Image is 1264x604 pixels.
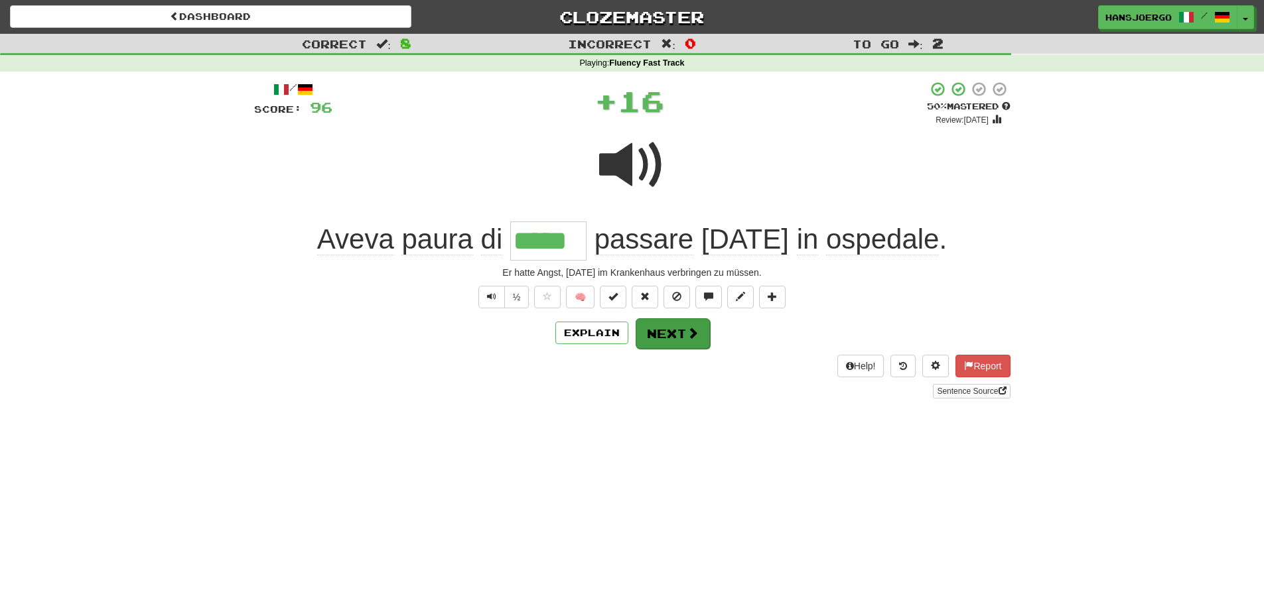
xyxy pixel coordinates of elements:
[1098,5,1237,29] a: HansjoergO /
[534,286,561,308] button: Favorite sentence (alt+f)
[310,99,332,115] span: 96
[661,38,675,50] span: :
[797,223,819,255] span: in
[376,38,391,50] span: :
[400,35,411,51] span: 8
[609,58,684,68] strong: Fluency Fast Track
[826,223,939,255] span: ospedale
[695,286,722,308] button: Discuss sentence (alt+u)
[595,81,618,121] span: +
[933,384,1010,398] a: Sentence Source
[595,223,693,255] span: passare
[254,103,302,115] span: Score:
[587,223,947,255] span: .
[401,223,472,255] span: paura
[890,355,916,377] button: Round history (alt+y)
[431,5,833,29] a: Clozemaster
[927,101,1011,113] div: Mastered
[927,101,947,111] span: 50 %
[618,84,664,117] span: 16
[478,286,505,308] button: Play sentence audio (ctl+space)
[317,223,394,255] span: Aveva
[636,318,710,349] button: Next
[685,35,696,51] span: 0
[632,286,658,308] button: Reset to 0% Mastered (alt+r)
[932,35,944,51] span: 2
[566,286,595,308] button: 🧠
[600,286,626,308] button: Set this sentence to 100% Mastered (alt+m)
[1105,11,1172,23] span: HansjoergO
[853,37,899,50] span: To go
[664,286,690,308] button: Ignore sentence (alt+i)
[568,37,652,50] span: Incorrect
[481,223,503,255] span: di
[254,266,1011,279] div: Er hatte Angst, [DATE] im Krankenhaus verbringen zu müssen.
[555,322,628,344] button: Explain
[504,286,529,308] button: ½
[10,5,411,28] a: Dashboard
[302,37,367,50] span: Correct
[476,286,529,308] div: Text-to-speech controls
[759,286,786,308] button: Add to collection (alt+a)
[955,355,1010,377] button: Report
[1201,11,1208,20] span: /
[727,286,754,308] button: Edit sentence (alt+d)
[837,355,884,377] button: Help!
[701,223,789,255] span: [DATE]
[908,38,923,50] span: :
[936,115,989,125] small: Review: [DATE]
[254,81,332,97] div: /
